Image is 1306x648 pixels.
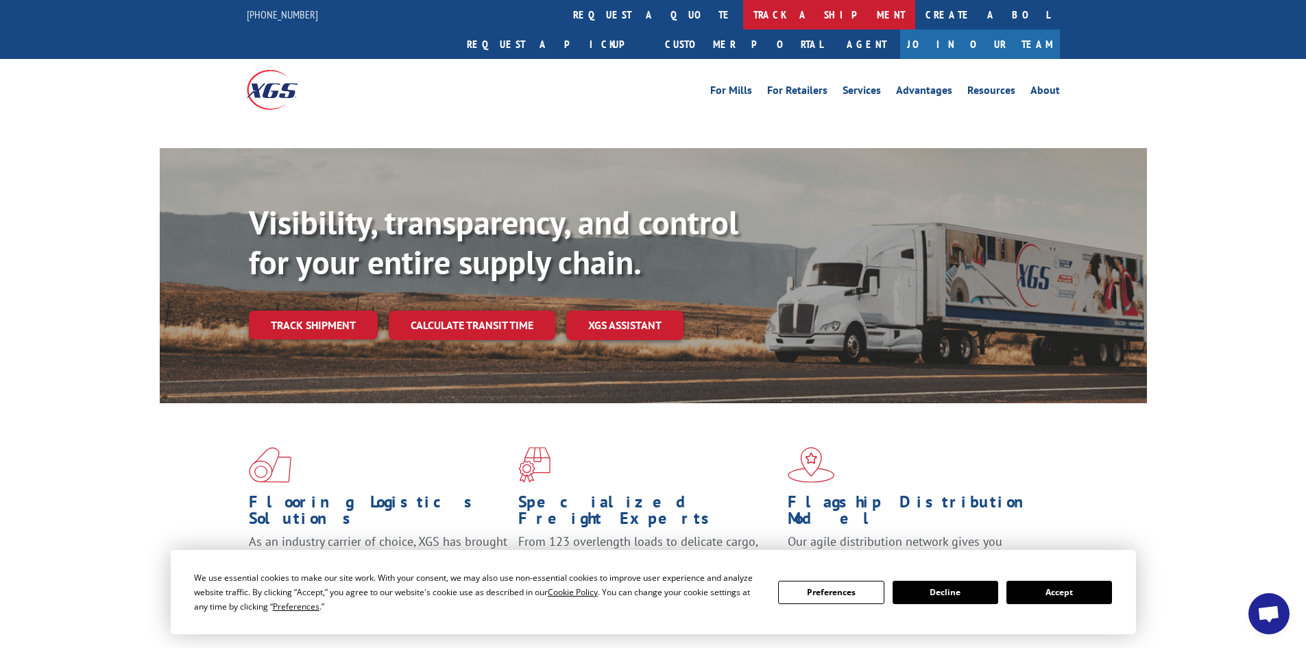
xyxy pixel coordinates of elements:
[1248,593,1290,634] div: Open chat
[249,533,507,582] span: As an industry carrier of choice, XGS has brought innovation and dedication to flooring logistics...
[548,586,598,598] span: Cookie Policy
[249,311,378,339] a: Track shipment
[967,85,1015,100] a: Resources
[273,601,319,612] span: Preferences
[833,29,900,59] a: Agent
[171,550,1136,634] div: Cookie Consent Prompt
[389,311,555,340] a: Calculate transit time
[896,85,952,100] a: Advantages
[518,494,777,533] h1: Specialized Freight Experts
[843,85,881,100] a: Services
[767,85,827,100] a: For Retailers
[247,8,318,21] a: [PHONE_NUMBER]
[788,494,1047,533] h1: Flagship Distribution Model
[1006,581,1112,604] button: Accept
[788,447,835,483] img: xgs-icon-flagship-distribution-model-red
[710,85,752,100] a: For Mills
[518,447,551,483] img: xgs-icon-focused-on-flooring-red
[249,494,508,533] h1: Flooring Logistics Solutions
[249,447,291,483] img: xgs-icon-total-supply-chain-intelligence-red
[778,581,884,604] button: Preferences
[518,533,777,595] p: From 123 overlength loads to delicate cargo, our experienced staff knows the best way to move you...
[194,571,762,614] div: We use essential cookies to make our site work. With your consent, we may also use non-essential ...
[457,29,655,59] a: Request a pickup
[249,201,738,283] b: Visibility, transparency, and control for your entire supply chain.
[900,29,1060,59] a: Join Our Team
[893,581,998,604] button: Decline
[566,311,684,340] a: XGS ASSISTANT
[1030,85,1060,100] a: About
[788,533,1040,566] span: Our agile distribution network gives you nationwide inventory management on demand.
[655,29,833,59] a: Customer Portal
